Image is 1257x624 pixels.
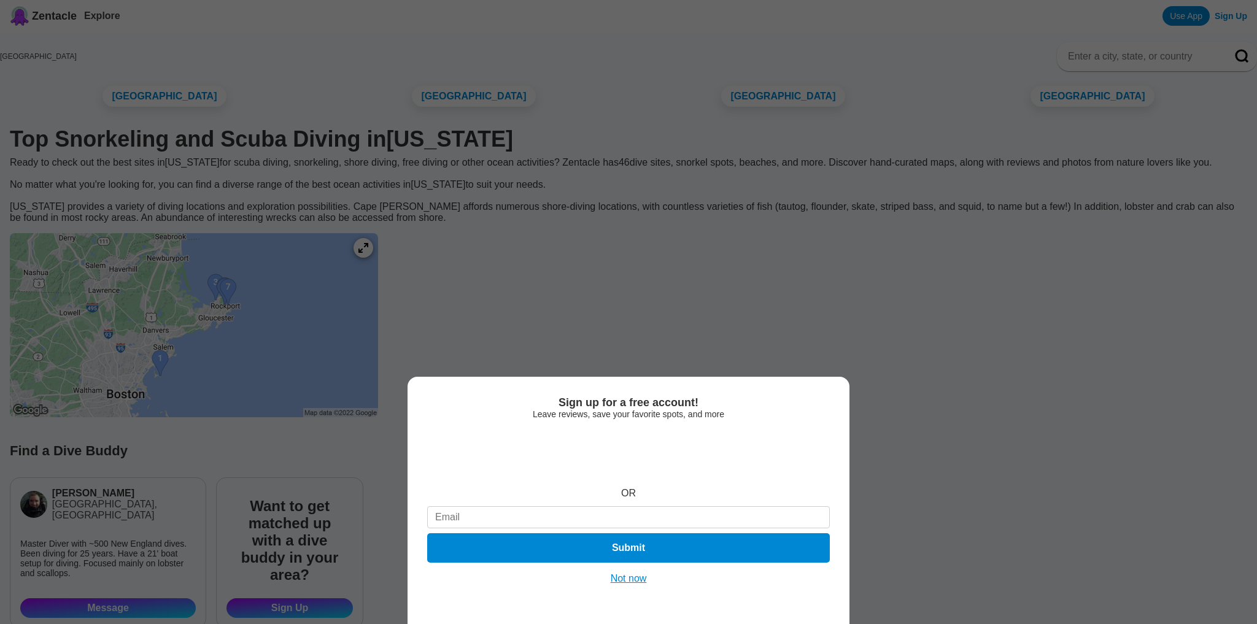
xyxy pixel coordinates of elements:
input: Email [427,506,830,528]
iframe: Sign in with Google Button [567,425,691,452]
button: Submit [427,533,830,563]
div: Leave reviews, save your favorite spots, and more [427,409,830,419]
button: Not now [607,572,651,585]
div: Sign up for a free account! [427,396,830,409]
div: OR [621,488,636,499]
